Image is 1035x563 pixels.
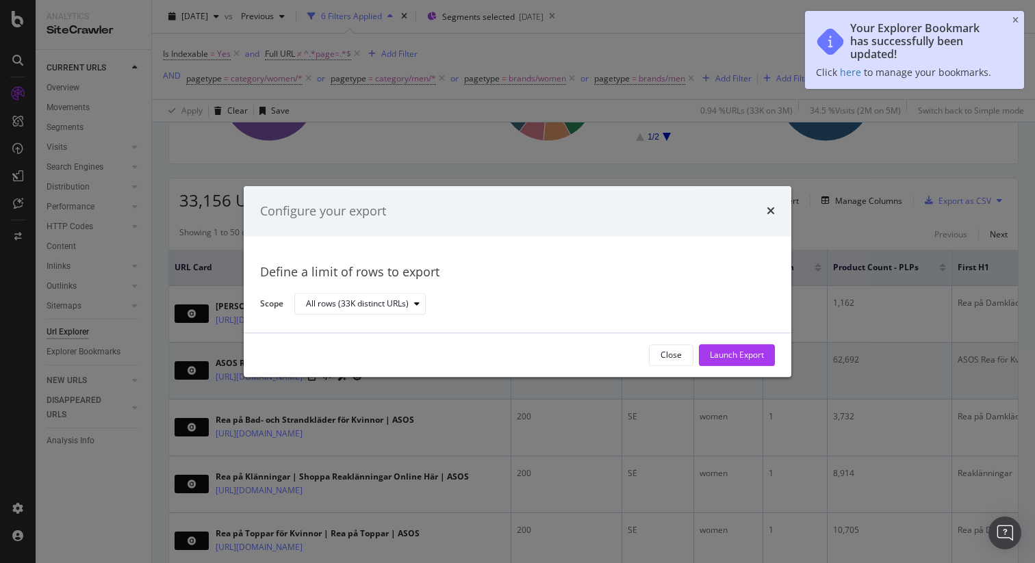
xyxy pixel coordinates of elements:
div: modal [244,186,791,377]
button: All rows (33K distinct URLs) [294,293,426,315]
div: Launch Export [710,350,764,361]
div: Define a limit of rows to export [260,264,775,282]
div: Open Intercom Messenger [988,516,1021,549]
label: Scope [260,298,283,313]
div: Close [661,350,682,361]
div: Configure your export [260,202,386,220]
div: Your Explorer Bookmark has successfully been updated! [850,22,999,61]
button: Close [649,344,693,366]
div: All rows (33K distinct URLs) [306,300,409,309]
span: Click to manage your bookmarks. [816,66,991,79]
div: times [767,202,775,220]
a: here [840,66,861,79]
div: close toast [1012,16,1019,25]
button: Launch Export [699,344,775,366]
